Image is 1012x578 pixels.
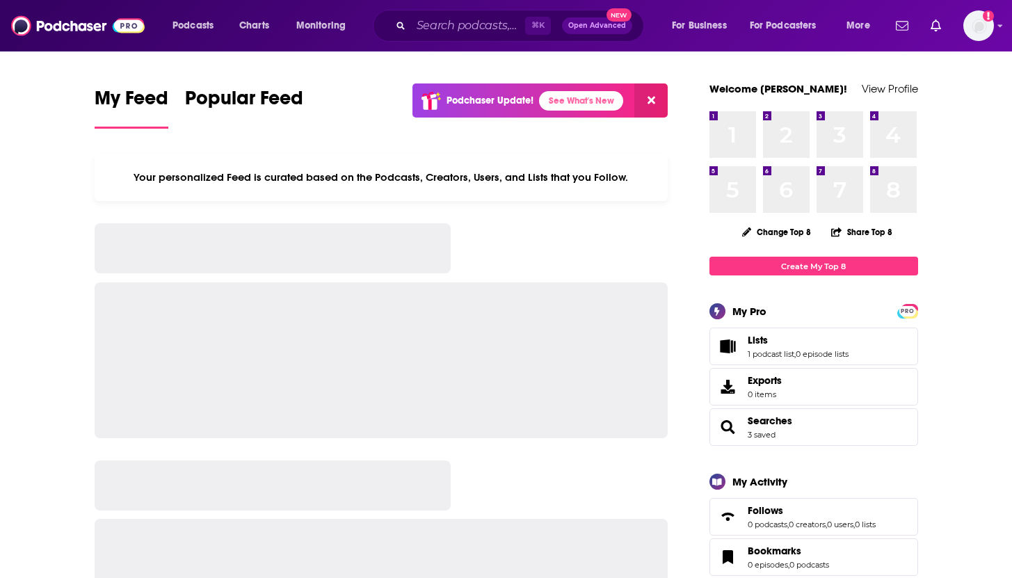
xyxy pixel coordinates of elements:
a: 0 episodes [748,560,788,570]
span: ⌘ K [525,17,551,35]
span: Lists [709,328,918,365]
button: open menu [287,15,364,37]
span: Charts [239,16,269,35]
span: , [794,349,796,359]
span: For Business [672,16,727,35]
a: Lists [714,337,742,356]
span: 0 items [748,390,782,399]
a: Show notifications dropdown [890,14,914,38]
a: Lists [748,334,849,346]
span: Follows [709,498,918,536]
button: open menu [163,15,232,37]
span: Follows [748,504,783,517]
a: Exports [709,368,918,406]
a: Create My Top 8 [709,257,918,275]
span: Popular Feed [185,86,303,118]
input: Search podcasts, credits, & more... [411,15,525,37]
span: Exports [714,377,742,396]
a: Charts [230,15,278,37]
span: Logged in as rpendrick [963,10,994,41]
a: 0 episode lists [796,349,849,359]
div: My Pro [732,305,766,318]
a: Bookmarks [714,547,742,567]
a: 1 podcast list [748,349,794,359]
a: PRO [899,305,916,316]
div: Search podcasts, credits, & more... [386,10,657,42]
span: Bookmarks [748,545,801,557]
span: , [788,560,789,570]
a: Searches [748,415,792,427]
span: Bookmarks [709,538,918,576]
span: My Feed [95,86,168,118]
button: Show profile menu [963,10,994,41]
span: Open Advanced [568,22,626,29]
a: Show notifications dropdown [925,14,947,38]
span: Searches [709,408,918,446]
a: 0 creators [789,520,826,529]
button: Open AdvancedNew [562,17,632,34]
span: New [607,8,632,22]
a: 3 saved [748,430,776,440]
a: View Profile [862,82,918,95]
a: See What's New [539,91,623,111]
a: Follows [714,507,742,527]
button: open menu [837,15,887,37]
span: PRO [899,306,916,316]
p: Podchaser Update! [447,95,533,106]
span: Podcasts [172,16,214,35]
a: Searches [714,417,742,437]
a: 0 podcasts [748,520,787,529]
img: User Profile [963,10,994,41]
span: , [787,520,789,529]
img: Podchaser - Follow, Share and Rate Podcasts [11,13,145,39]
a: 0 users [827,520,853,529]
svg: Add a profile image [983,10,994,22]
span: More [846,16,870,35]
button: open menu [741,15,837,37]
a: 0 lists [855,520,876,529]
button: Change Top 8 [734,223,820,241]
button: Share Top 8 [830,218,893,246]
span: , [853,520,855,529]
span: For Podcasters [750,16,817,35]
span: Exports [748,374,782,387]
a: Welcome [PERSON_NAME]! [709,82,847,95]
a: Bookmarks [748,545,829,557]
a: Follows [748,504,876,517]
div: Your personalized Feed is curated based on the Podcasts, Creators, Users, and Lists that you Follow. [95,154,668,201]
a: 0 podcasts [789,560,829,570]
div: My Activity [732,475,787,488]
span: Lists [748,334,768,346]
button: open menu [662,15,744,37]
a: Popular Feed [185,86,303,129]
span: , [826,520,827,529]
span: Monitoring [296,16,346,35]
a: My Feed [95,86,168,129]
